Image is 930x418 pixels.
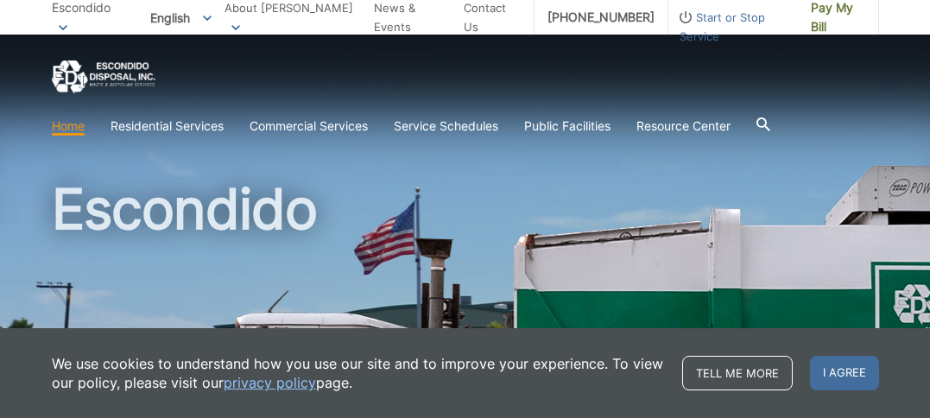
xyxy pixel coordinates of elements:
a: Resource Center [636,117,731,136]
a: privacy policy [224,373,316,392]
span: English [137,3,225,32]
a: Tell me more [682,356,793,390]
a: Public Facilities [524,117,611,136]
span: I agree [810,356,879,390]
a: Commercial Services [250,117,368,136]
a: Service Schedules [394,117,498,136]
a: Home [52,117,85,136]
p: We use cookies to understand how you use our site and to improve your experience. To view our pol... [52,354,665,392]
a: EDCD logo. Return to the homepage. [52,60,155,94]
a: Residential Services [111,117,224,136]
